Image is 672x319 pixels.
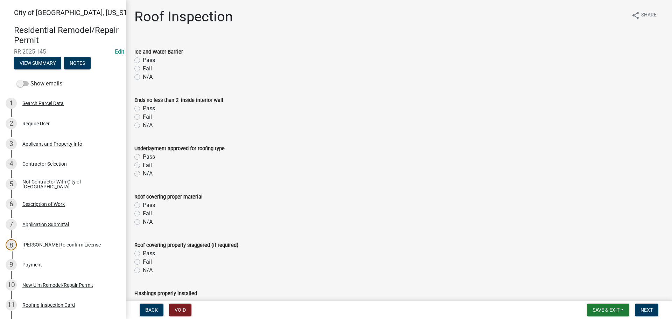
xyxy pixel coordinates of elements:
div: Not Contractor With City of [GEOGRAPHIC_DATA] [22,179,115,189]
label: Pass [143,201,155,209]
div: 10 [6,279,17,291]
div: Contractor Selection [22,161,67,166]
label: Ends no less than 2' inside interior wall [134,98,223,103]
a: Edit [115,48,124,55]
wm-modal-confirm: Summary [14,61,61,66]
div: 3 [6,138,17,150]
i: share [631,11,640,20]
span: Next [640,307,653,313]
button: Back [140,304,163,316]
div: [PERSON_NAME] to confirm License [22,242,101,247]
span: Back [145,307,158,313]
div: 9 [6,259,17,270]
label: Fail [143,113,152,121]
div: 6 [6,199,17,210]
label: Fail [143,209,152,218]
div: 2 [6,118,17,129]
label: Show emails [17,79,62,88]
button: Notes [64,57,91,69]
div: 5 [6,179,17,190]
div: Applicant and Property Info [22,141,82,146]
label: Pass [143,153,155,161]
label: Pass [143,298,155,306]
label: N/A [143,266,153,275]
label: Fail [143,161,152,169]
label: Roof covering properly staggered (if required) [134,243,238,248]
div: 1 [6,98,17,109]
label: Roof covering proper material [134,195,203,200]
div: Description of Work [22,202,65,207]
label: Flashings properly installed [134,291,197,296]
label: N/A [143,121,153,130]
div: 8 [6,239,17,250]
span: RR-2025-145 [14,48,112,55]
label: Fail [143,258,152,266]
div: Roofing Inspection Card [22,303,75,307]
div: 4 [6,158,17,169]
label: N/A [143,73,153,81]
label: Ice and Water Barrier [134,50,183,55]
button: Save & Exit [587,304,629,316]
label: Pass [143,249,155,258]
span: Save & Exit [593,307,619,313]
div: Require User [22,121,50,126]
label: Underlayment approved for roofing type [134,146,225,151]
span: City of [GEOGRAPHIC_DATA], [US_STATE] [14,8,141,17]
button: Void [169,304,191,316]
button: View Summary [14,57,61,69]
div: Search Parcel Data [22,101,64,106]
label: N/A [143,169,153,178]
wm-modal-confirm: Notes [64,61,91,66]
label: Pass [143,56,155,64]
div: Payment [22,262,42,267]
label: Fail [143,64,152,73]
h1: Roof Inspection [134,8,233,25]
button: Next [635,304,658,316]
label: Pass [143,104,155,113]
h4: Residential Remodel/Repair Permit [14,25,120,46]
label: N/A [143,218,153,226]
div: 11 [6,299,17,311]
div: Application Submittal [22,222,69,227]
wm-modal-confirm: Edit Application Number [115,48,124,55]
span: Share [641,11,657,20]
button: shareShare [626,8,662,22]
div: New Ulm Remodel/Repair Permit [22,283,93,287]
div: 7 [6,219,17,230]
